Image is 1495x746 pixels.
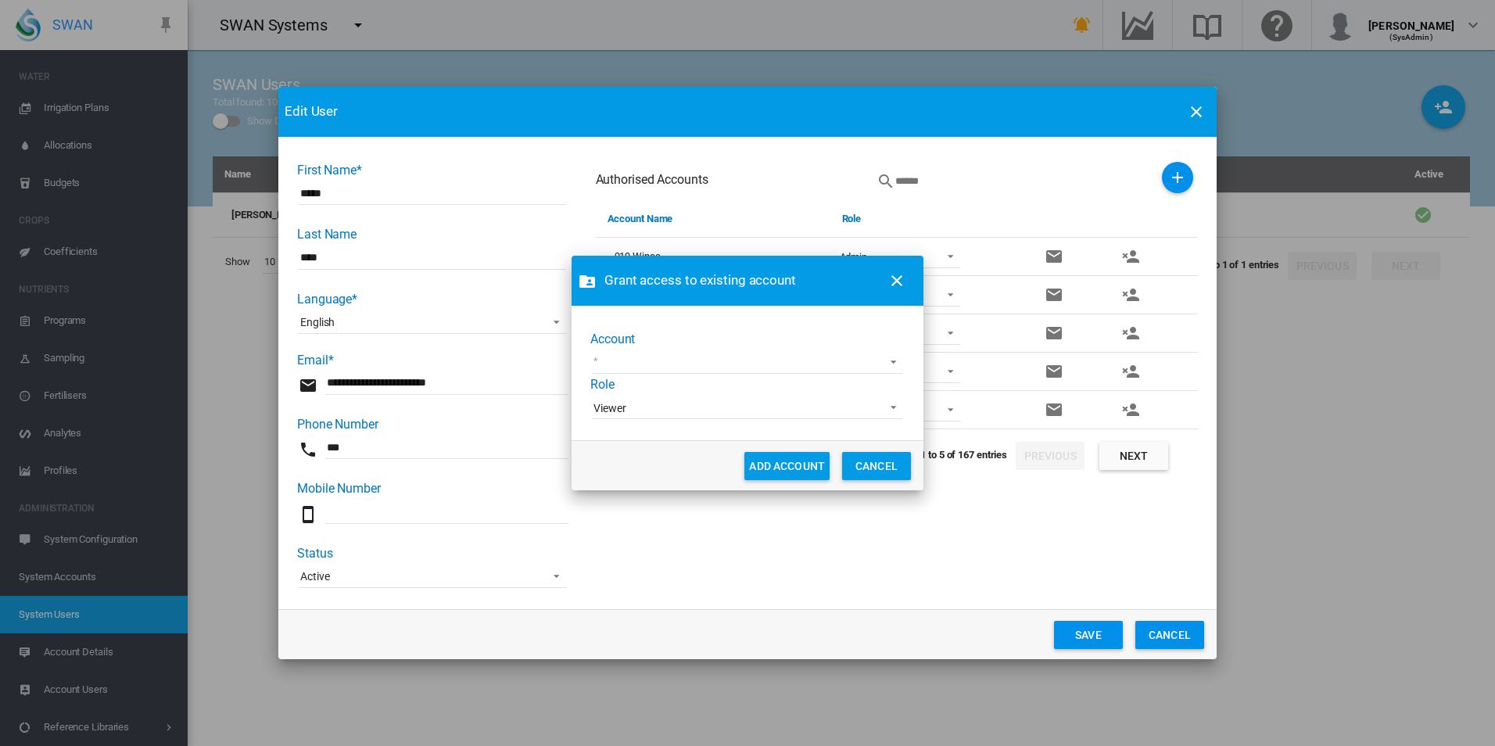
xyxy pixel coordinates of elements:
[842,452,911,480] button: CANCEL
[887,271,906,290] md-icon: icon-close
[572,256,923,491] md-dialog: Account Role ...
[590,377,615,392] label: Role
[593,402,626,414] div: Viewer
[881,265,912,296] button: icon-close
[744,452,830,480] button: ADD ACCOUNT
[604,271,877,290] span: Grant access to existing account
[590,332,635,346] label: Account
[578,272,597,291] md-icon: icon-folder-account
